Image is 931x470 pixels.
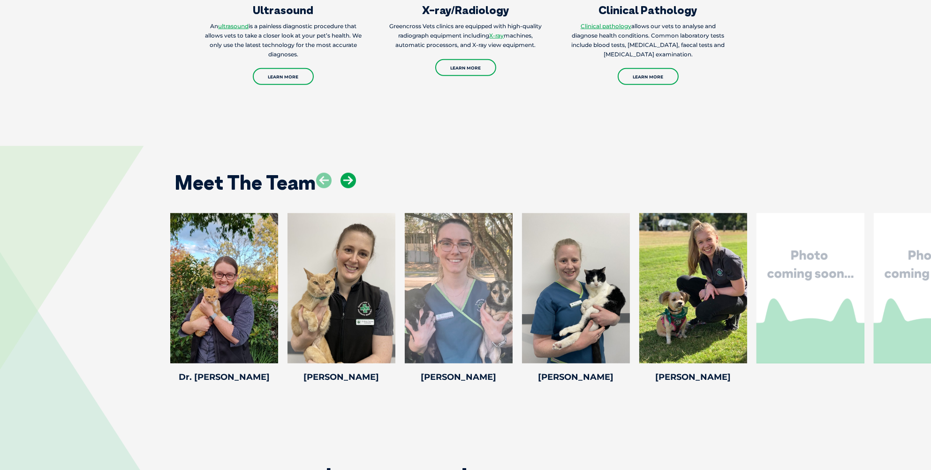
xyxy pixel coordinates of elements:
a: Learn More [435,59,496,76]
h3: Ultrasound [203,4,364,15]
p: allows our vets to analyse and diagnose health conditions. Common laboratory tests include blood ... [568,22,729,59]
a: Clinical pathology [581,23,631,30]
h3: X-ray/Radiology [386,4,546,15]
h2: Meet The Team [175,173,316,193]
a: ultrasound [218,23,249,30]
p: Greencross Vets clinics are equipped with high-quality radiograph equipment including machines, a... [386,22,546,50]
a: Learn More [253,68,314,85]
h4: [PERSON_NAME] [639,373,747,381]
h4: Dr. [PERSON_NAME] [170,373,278,381]
h3: Clinical Pathology [568,4,729,15]
a: Learn More [618,68,679,85]
h4: [PERSON_NAME] [522,373,630,381]
p: An is a painless diagnostic procedure that allows vets to take a closer look at your pet’s health... [203,22,364,59]
a: X-ray [490,32,504,39]
h4: [PERSON_NAME] [288,373,395,381]
h4: [PERSON_NAME] [405,373,513,381]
